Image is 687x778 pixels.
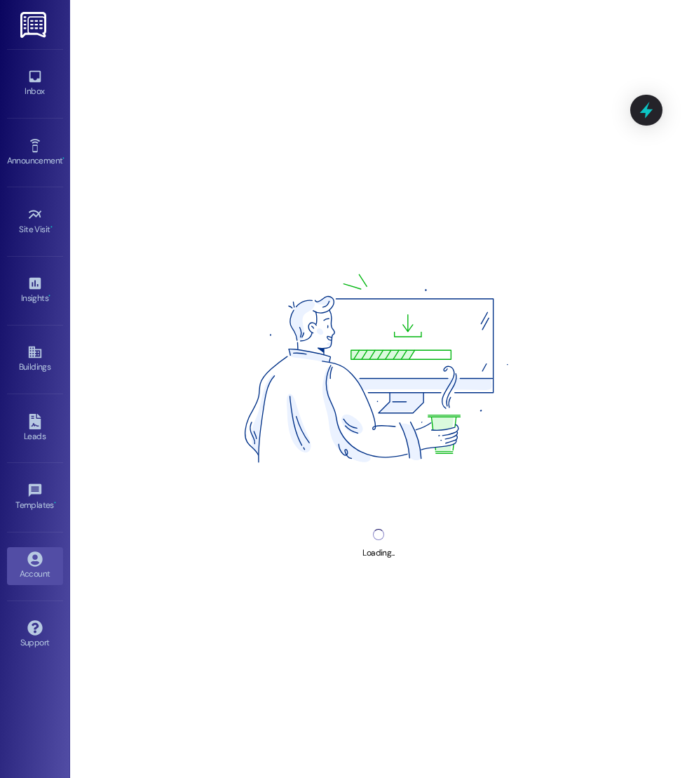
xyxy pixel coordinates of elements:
[7,410,63,448] a: Leads
[362,546,394,561] div: Loading...
[7,340,63,378] a: Buildings
[50,222,53,232] span: •
[7,271,63,309] a: Insights •
[7,547,63,585] a: Account
[7,616,63,654] a: Support
[20,12,49,38] img: ResiDesk Logo
[62,154,64,163] span: •
[48,291,50,301] span: •
[7,65,63,102] a: Inbox
[54,498,56,508] span: •
[7,203,63,241] a: Site Visit •
[7,478,63,516] a: Templates •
